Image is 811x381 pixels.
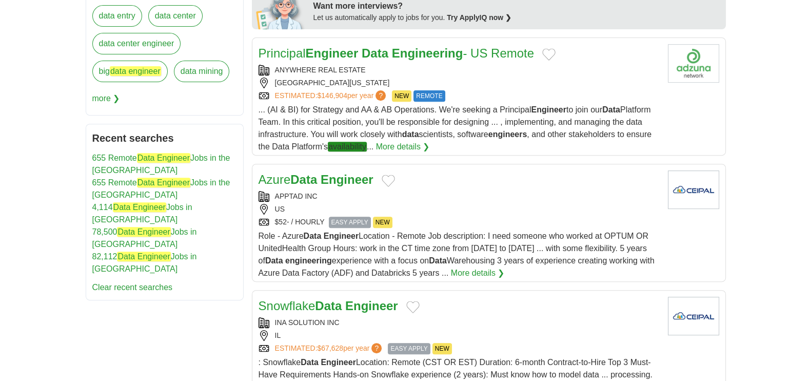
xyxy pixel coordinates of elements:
span: EASY APPLY [388,343,430,354]
strong: Data [304,232,322,240]
span: Role - Azure Location - Remote Job description: I need someone who worked at OPTUM OR UnitedHealt... [259,232,655,277]
div: APPTAD INC [259,191,660,202]
a: AzureData Engineer [259,173,373,186]
strong: Engineer [345,299,398,313]
strong: engineering [285,256,332,265]
button: Add to favorite jobs [542,48,556,61]
strong: Engineer [306,46,359,60]
a: 4,114Data EngineerJobs in [GEOGRAPHIC_DATA] [92,202,192,224]
strong: Engineer [324,232,359,240]
span: $67,628 [317,344,343,352]
div: US [259,204,660,215]
strong: Data [429,256,447,265]
div: INA SOLUTION INC [259,317,660,328]
a: data center engineer [92,33,181,54]
a: More details ❯ [451,267,505,279]
span: ... (AI & BI) for Strategy and AA & AB Operations. We're seeking a Principal to join our Platform... [259,105,652,151]
a: PrincipalEngineer Data Engineering- US Remote [259,46,535,60]
div: ANYWHERE REAL ESTATE [259,65,660,75]
img: Company logo [668,297,719,335]
a: data entry [92,5,142,27]
a: Try ApplyIQ now ❯ [447,13,511,22]
span: $146,904 [317,91,347,100]
div: [GEOGRAPHIC_DATA][US_STATE] [259,78,660,88]
a: ESTIMATED:$146,904per year? [275,90,388,102]
a: 655 RemoteData EngineerJobs in the [GEOGRAPHIC_DATA] [92,153,230,175]
strong: Engineer [321,358,355,367]
span: ? [375,90,386,101]
img: Company logo [668,44,719,83]
a: data center [148,5,203,27]
strong: Data [602,105,620,114]
strong: Data [265,256,283,265]
span: REMOTE [413,90,445,102]
strong: Data [362,46,388,60]
span: ? [371,343,382,353]
a: 82,112Data EngineerJobs in [GEOGRAPHIC_DATA] [92,252,197,273]
a: SnowflakeData Engineer [259,299,398,313]
em: data engineer [110,66,161,76]
h2: Recent searches [92,130,237,146]
strong: data [402,130,419,139]
strong: Data [301,358,319,367]
a: bigdata engineer [92,61,168,82]
div: $52- / HOURLY [259,217,660,228]
a: 655 RemoteData EngineerJobs in the [GEOGRAPHIC_DATA] [92,178,230,199]
strong: Engineer [531,105,566,114]
strong: Engineer [321,173,373,186]
button: Add to favorite jobs [382,175,395,187]
em: Data Engineer [117,227,170,237]
a: More details ❯ [376,141,430,153]
span: EASY APPLY [329,217,371,228]
strong: Engineering [392,46,463,60]
a: 78,500Data EngineerJobs in [GEOGRAPHIC_DATA] [92,227,197,249]
em: Data Engineer [137,153,190,163]
strong: Data [315,299,342,313]
strong: Data [290,173,317,186]
em: Data Engineer [137,178,190,187]
span: more ❯ [92,88,120,109]
div: Let us automatically apply to jobs for you. [313,12,720,23]
div: IL [259,330,660,341]
em: Data Engineer [113,202,166,212]
em: availability [328,142,367,151]
span: NEW [392,90,411,102]
a: data mining [174,61,230,82]
strong: engineers [488,130,527,139]
a: ESTIMATED:$67,628per year? [275,343,384,354]
em: Data Engineer [117,252,170,261]
span: NEW [432,343,452,354]
span: NEW [373,217,392,228]
button: Add to favorite jobs [406,301,420,313]
a: Clear recent searches [92,283,173,292]
img: Company logo [668,170,719,209]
